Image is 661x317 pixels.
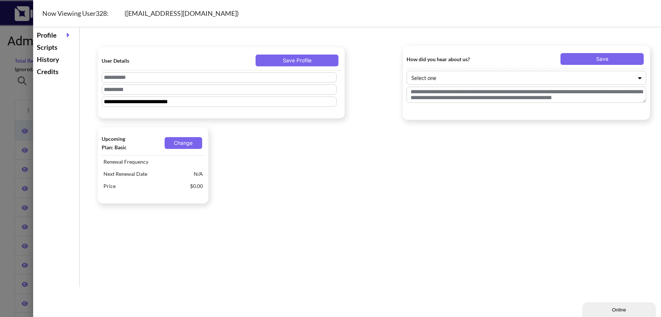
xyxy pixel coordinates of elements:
[102,180,188,192] span: Price
[102,135,132,151] span: Upcoming Plan: Basic
[35,53,77,66] div: History
[102,56,177,65] span: User Details
[35,29,77,41] div: Profile
[102,168,192,180] span: Next Renewal Date
[560,53,644,65] button: Save
[192,168,205,180] span: N/A
[35,41,77,53] div: Scripts
[407,55,482,63] span: How did you hear about us?
[102,156,201,168] span: Renewal Frequency
[35,66,77,78] div: Credits
[188,180,205,192] span: $0.00
[165,137,202,149] button: Change
[582,301,657,317] iframe: chat widget
[256,55,339,66] button: Save Profile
